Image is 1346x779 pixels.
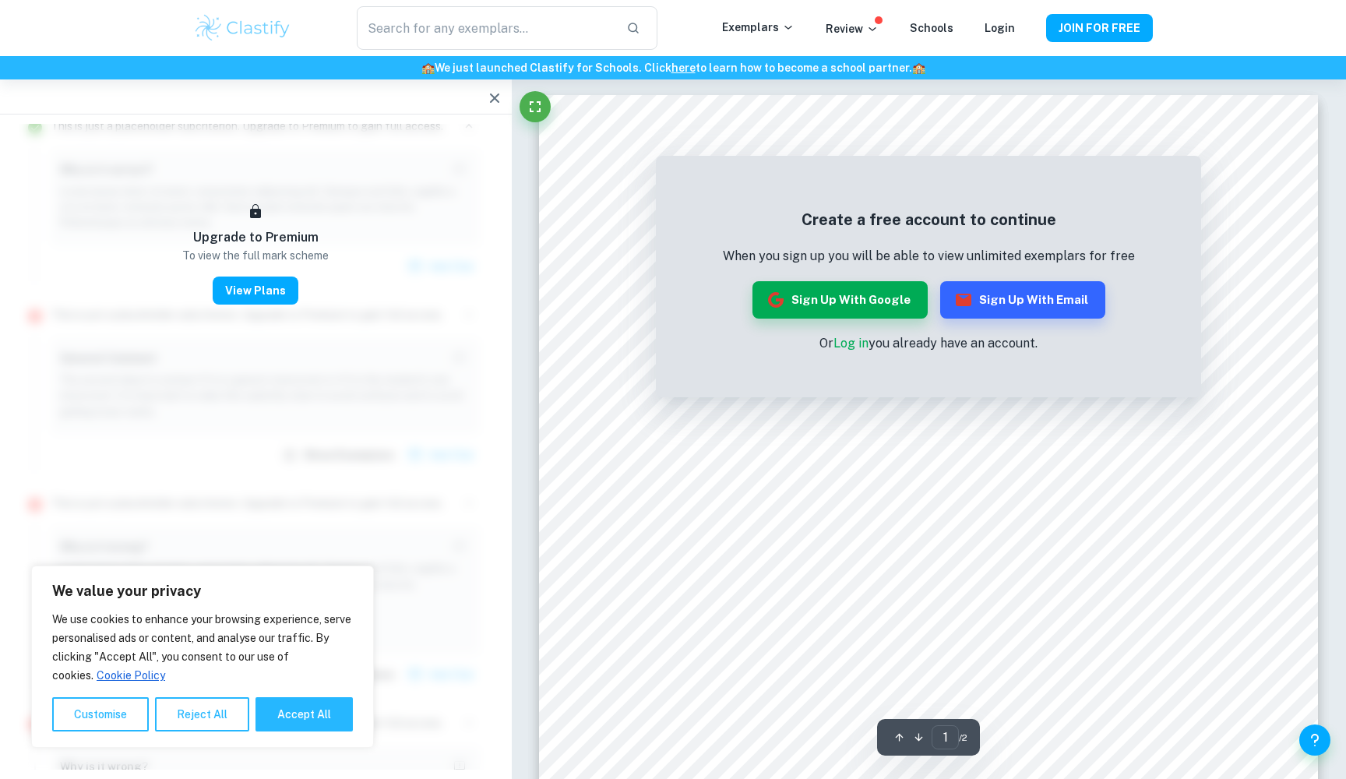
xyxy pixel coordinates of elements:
span: / 2 [959,731,967,745]
a: Log in [833,336,869,351]
button: JOIN FOR FREE [1046,14,1153,42]
p: We value your privacy [52,582,353,601]
div: We value your privacy [31,566,374,748]
button: Fullscreen [520,91,551,122]
button: Customise [52,697,149,731]
button: View Plans [213,277,298,305]
button: Sign up with Google [752,281,928,319]
p: To view the full mark scheme [182,247,329,264]
p: When you sign up you will be able to view unlimited exemplars for free [723,247,1135,266]
a: Schools [910,22,953,34]
p: Review [826,20,879,37]
span: 🏫 [912,62,925,74]
input: Search for any exemplars... [357,6,614,50]
button: Help and Feedback [1299,724,1330,756]
button: Reject All [155,697,249,731]
a: Login [985,22,1015,34]
a: Cookie Policy [96,668,166,682]
h6: We just launched Clastify for Schools. Click to learn how to become a school partner. [3,59,1343,76]
a: here [671,62,696,74]
h6: Upgrade to Premium [193,228,319,247]
img: Clastify logo [193,12,292,44]
span: 🏫 [421,62,435,74]
button: Accept All [255,697,353,731]
p: We use cookies to enhance your browsing experience, serve personalised ads or content, and analys... [52,610,353,685]
p: Exemplars [722,19,795,36]
h5: Create a free account to continue [723,208,1135,231]
p: Or you already have an account. [723,334,1135,353]
button: Sign up with Email [940,281,1105,319]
